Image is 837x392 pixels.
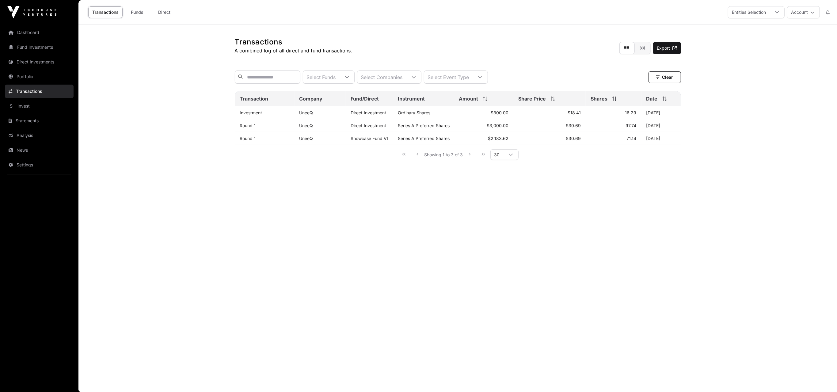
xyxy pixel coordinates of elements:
td: $2,183.62 [454,132,513,145]
a: Statements [5,114,74,127]
a: UneeQ [299,123,313,128]
a: Round 1 [240,136,256,141]
span: Direct Investment [351,110,386,115]
td: [DATE] [641,106,681,119]
button: Account [787,6,820,18]
p: A combined log of all direct and fund transactions. [235,47,352,54]
iframe: Chat Widget [806,363,837,392]
span: Shares [591,95,607,102]
span: Rows per page [491,150,504,160]
a: UneeQ [299,136,313,141]
a: Dashboard [5,26,74,39]
div: Entities Selection [728,6,770,18]
span: Amount [459,95,478,102]
a: Export [653,42,681,54]
a: News [5,143,74,157]
td: $300.00 [454,106,513,119]
span: Series A Preferred Shares [398,123,450,128]
td: [DATE] [641,119,681,132]
span: Transaction [240,95,268,102]
span: Company [299,95,323,102]
span: Instrument [398,95,425,102]
span: $30.69 [566,136,581,141]
a: Funds [125,6,150,18]
span: $18.41 [568,110,581,115]
a: Analysis [5,129,74,142]
td: [DATE] [641,132,681,145]
a: Direct Investments [5,55,74,69]
span: 71.14 [627,136,637,141]
a: Investment [240,110,262,115]
h1: Transactions [235,37,352,47]
td: $3,000.00 [454,119,513,132]
div: Select Funds [303,71,340,83]
a: Invest [5,99,74,113]
a: Showcase Fund VI [351,136,388,141]
div: Select Event Type [424,71,473,83]
a: Direct [152,6,177,18]
span: Date [646,95,658,102]
a: Settings [5,158,74,172]
span: Showing 1 to 3 of 3 [424,152,463,157]
div: Select Companies [357,71,406,83]
span: Direct Investment [351,123,386,128]
a: Fund Investments [5,40,74,54]
span: Share Price [518,95,546,102]
span: Series A Preferred Shares [398,136,450,141]
button: Clear [649,71,681,83]
span: Fund/Direct [351,95,379,102]
a: Transactions [88,6,123,18]
a: Round 1 [240,123,256,128]
a: Portfolio [5,70,74,83]
span: 16.29 [625,110,637,115]
span: 97.74 [626,123,637,128]
img: Icehouse Ventures Logo [7,6,56,18]
span: Ordinary Shares [398,110,430,115]
span: $30.69 [566,123,581,128]
a: Transactions [5,85,74,98]
a: UneeQ [299,110,313,115]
